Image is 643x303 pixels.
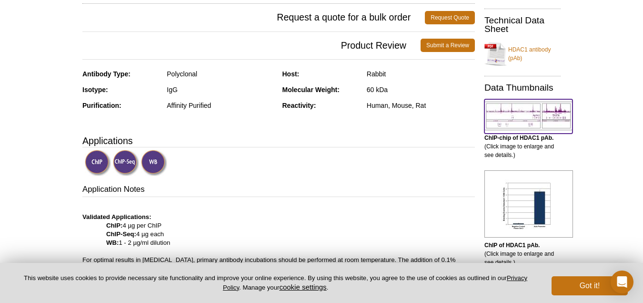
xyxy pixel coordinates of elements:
b: ChIP-chip of HDAC1 pAb. [484,135,553,141]
div: Open Intercom Messenger [611,271,633,293]
a: Request Quote [425,11,475,24]
strong: WB: [106,239,119,246]
h3: Application Notes [82,184,475,197]
img: HDAC1 antibody (pAb) tested by ChIP. [484,170,573,238]
h2: Data Thumbnails [484,84,561,92]
a: Submit a Review [421,39,475,52]
img: ChIP Validated [85,150,111,176]
img: Western Blot Validated [141,150,167,176]
strong: Isotype: [82,86,108,94]
strong: Reactivity: [282,102,316,109]
div: Human, Mouse, Rat [367,101,475,110]
img: ChIP-Seq Validated [113,150,139,176]
p: (Click image to enlarge and see details.) [484,241,561,267]
h3: Applications [82,134,475,148]
strong: Antibody Type: [82,70,131,78]
b: ChIP of HDAC1 pAb. [484,242,540,249]
a: Privacy Policy [223,274,527,291]
div: Rabbit [367,70,475,78]
span: Request a quote for a bulk order [82,11,425,24]
div: IgG [167,85,275,94]
b: Validated Applications: [82,213,151,220]
p: 4 µg per ChIP 4 µg each 1 - 2 µg/ml dilution For optimal results in [MEDICAL_DATA], primary antib... [82,204,475,273]
strong: Molecular Weight: [282,86,340,94]
button: cookie settings [279,283,326,291]
div: 60 kDa [367,85,475,94]
h2: Technical Data Sheet [484,16,561,33]
a: HDAC1 antibody (pAb) [484,40,561,68]
p: This website uses cookies to provide necessary site functionality and improve your online experie... [15,274,536,292]
img: HDAC1 antibody (pAb) tested by ChIP-chip. [484,102,573,130]
strong: Purification: [82,102,121,109]
button: Got it! [552,276,628,295]
span: Product Review [82,39,421,52]
div: Polyclonal [167,70,275,78]
strong: Host: [282,70,300,78]
div: Affinity Purified [167,101,275,110]
p: (Click image to enlarge and see details.) [484,134,561,159]
strong: ChIP: [106,222,122,229]
strong: ChIP-Seq: [106,230,136,238]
